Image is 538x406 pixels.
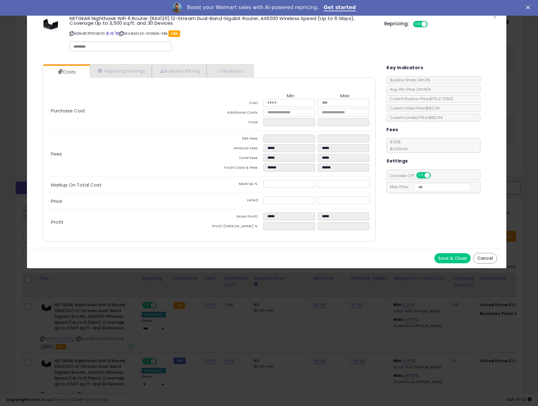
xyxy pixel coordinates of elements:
[209,180,264,190] td: Mark Up %
[387,139,408,152] span: 8.00 %
[387,96,453,101] span: Current Buybox Price:
[429,96,453,101] span: $179.27
[387,105,440,111] span: Current Listed Price: $182.99
[417,173,425,178] span: ON
[152,64,207,77] a: Business Pricing
[387,77,430,83] span: BuyBox Share 24h: 0%
[168,30,180,37] span: FBA
[90,64,152,77] a: Repricing Settings
[324,4,356,11] a: Get started
[387,87,431,92] span: Avg. Win Price 24h: N/A
[209,222,264,232] td: Profit [PERSON_NAME] %
[70,28,375,39] p: ASIN: B07P3FGKYD | SKU: RAX120-100NAS-FBA
[209,109,264,118] td: Additional Costs
[172,3,182,13] img: Profile image for Adrian
[209,144,264,154] td: Amazon Fees
[46,220,209,225] p: Profit
[493,13,497,22] span: ×
[443,96,453,101] span: ( FBA )
[473,253,497,264] button: Cancel
[209,154,264,164] td: Total Fees
[387,184,470,189] span: Map Price:
[386,126,398,134] h5: Fees
[384,21,409,26] h5: Repricing:
[46,152,209,157] p: Fees
[209,99,264,109] td: Cost
[387,146,408,152] span: $0.30 min
[70,16,375,25] h3: NETGEAR Nighthawk WiFi 6 Router (RAX120) 12-Stream Dual-Band Gigabit Router, AX6000 Wireless Spee...
[386,64,423,72] h5: Key Indicators
[430,173,440,178] span: OFF
[263,93,318,99] th: Min
[115,31,118,36] a: Your listing only
[43,66,89,78] a: Costs
[209,135,264,144] td: FBA Fees
[318,93,372,99] th: Max
[46,199,209,204] p: Price
[187,4,318,11] div: Boost your Walmart sales with AI-powered repricing.
[46,108,209,113] p: Purchase Cost
[209,118,264,128] td: Total
[386,157,408,165] h5: Settings
[207,64,253,77] a: Analytics
[110,31,114,36] a: All offer listings
[434,253,471,263] button: Save & Close
[427,22,437,27] span: OFF
[387,173,439,178] span: Consider CPT:
[209,164,264,173] td: Total Costs & Fees
[46,182,209,188] p: Markup On Total Cost
[209,196,264,206] td: Listed
[209,213,264,222] td: Gross Profit
[387,115,443,120] span: Current Landed Price: $182.99
[106,31,109,36] a: BuyBox page
[526,6,532,9] div: Close
[414,22,422,27] span: ON
[41,16,60,35] img: 31kmLBEwVhL._SL60_.jpg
